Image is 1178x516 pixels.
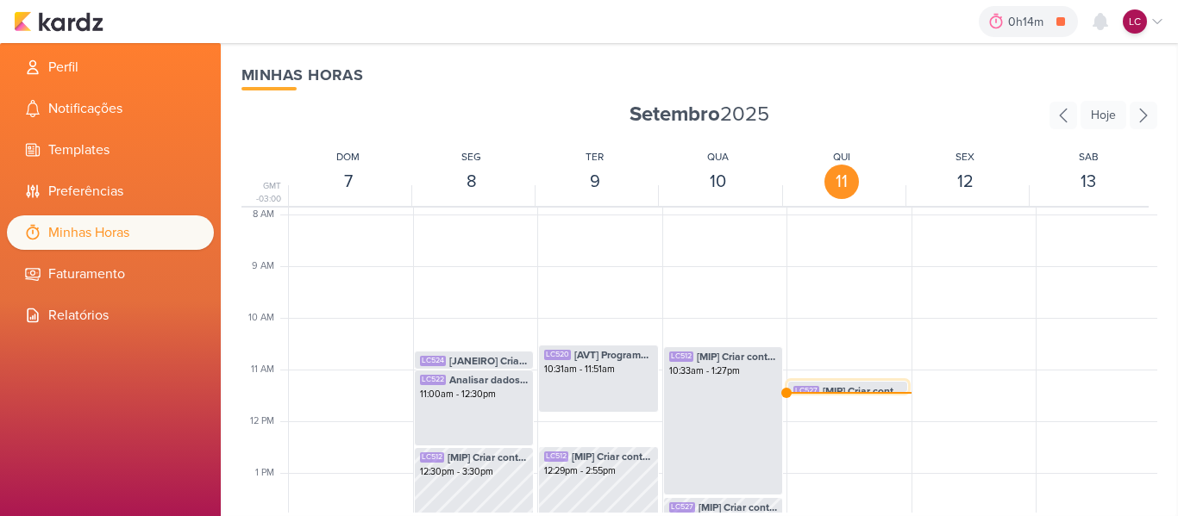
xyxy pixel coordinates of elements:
[252,259,285,274] div: 9 AM
[669,351,693,362] div: LC512
[331,165,366,199] div: 7
[956,149,974,165] div: SEX
[544,464,653,478] div: 12:29pm - 2:55pm
[449,372,529,388] span: Analisar dados dos e-mails
[14,11,103,32] img: kardz.app
[1079,149,1099,165] div: SAB
[420,369,529,382] div: 10:38am - 11:00am
[449,353,529,369] span: [JANEIRO] Criar conteúdo para e-mail
[336,149,360,165] div: DOM
[1081,101,1126,129] div: Hoje
[544,363,653,376] div: 10:31am - 11:51am
[586,149,604,165] div: TER
[250,414,285,429] div: 12 PM
[823,383,902,399] span: [MIP] Criar conteúdo blog novembro
[7,91,214,126] li: Notificações
[7,298,214,333] li: Relatórios
[544,350,571,360] div: LC520
[1123,9,1147,34] div: Laís Costa
[572,449,653,464] span: [MIP] Criar conteúdo para blog
[7,174,214,208] li: Preferências
[420,356,446,366] div: LC524
[255,466,285,481] div: 1 PM
[420,375,446,385] div: LC522
[1071,165,1106,199] div: 13
[630,101,769,128] span: 2025
[253,208,285,222] div: 8 AM
[669,502,695,513] div: LC527
[574,347,653,363] span: [AVT] Programar blog do dia 10/09
[1008,13,1049,31] div: 0h14m
[461,149,481,165] div: SEG
[697,349,778,364] span: [MIP] Criar conteúdo para blog
[7,257,214,291] li: Faturamento
[7,50,214,84] li: Perfil
[544,451,568,462] div: LC512
[824,165,859,199] div: 11
[7,215,214,250] li: Minhas Horas
[454,165,489,199] div: 8
[669,364,778,378] div: 10:33am - 1:27pm
[701,165,736,199] div: 10
[948,165,982,199] div: 12
[833,149,850,165] div: QUI
[248,311,285,326] div: 10 AM
[699,500,778,515] span: [MIP] Criar conteúdo blog novembro
[1129,14,1141,29] p: LC
[793,386,819,396] div: LC527
[630,102,720,127] strong: Setembro
[420,388,529,401] div: 11:00am - 12:30pm
[7,133,214,167] li: Templates
[707,149,729,165] div: QUA
[448,450,529,465] span: [MIP] Criar conteúdo para blog
[420,452,444,463] div: LC512
[241,180,285,206] div: GMT -03:00
[251,363,285,377] div: 11 AM
[578,165,612,199] div: 9
[241,64,1157,87] div: Minhas Horas
[420,465,529,479] div: 12:30pm - 3:30pm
